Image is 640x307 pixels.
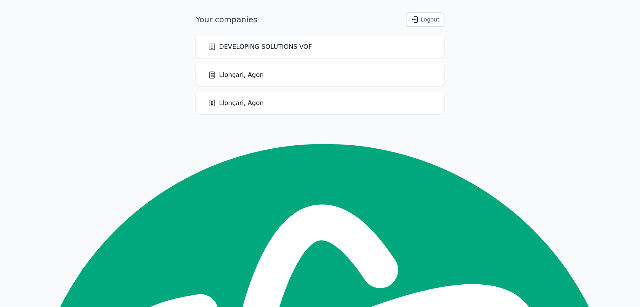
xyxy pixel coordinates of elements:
font: Llonçari, Agon [219,71,264,79]
font: DEVELOPING SOLUTIONS VOF [219,43,312,50]
a: Llonçari, Agon [208,70,264,80]
a: Llonçari, Agon [208,98,264,108]
a: DEVELOPING SOLUTIONS VOF [208,42,312,52]
font: Llonçari, Agon [219,99,264,107]
font: Your companies [196,15,257,24]
font: Logout [421,16,440,23]
button: Logout [407,12,444,27]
